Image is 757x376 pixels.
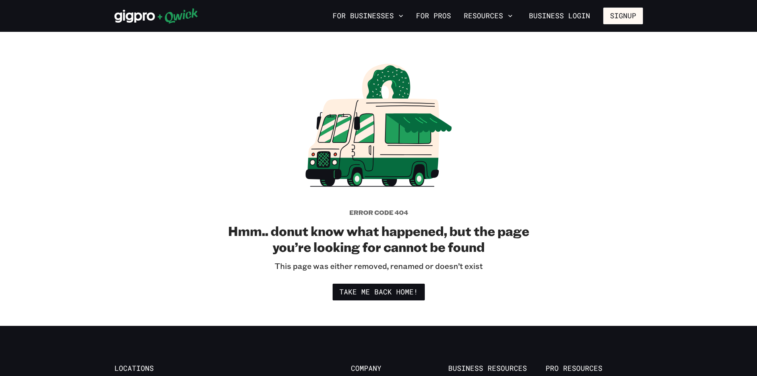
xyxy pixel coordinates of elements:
a: Take me back home! [333,284,425,300]
button: Signup [603,8,643,24]
span: Company [351,364,448,373]
a: For Pros [413,9,454,23]
span: Pro Resources [546,364,643,373]
button: Resources [461,9,516,23]
span: Locations [114,364,212,373]
a: Business Login [522,8,597,24]
span: Business Resources [448,364,546,373]
h2: Hmm.. donut know what happened, but the page you’re looking for cannot be found [228,223,530,255]
button: For Businesses [329,9,407,23]
p: This page was either removed, renamed or doesn’t exist [275,261,483,271]
h5: Error code 404 [349,208,408,216]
